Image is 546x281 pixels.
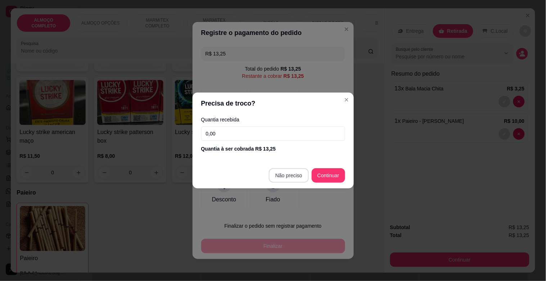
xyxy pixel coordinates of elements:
button: Não preciso [269,168,309,183]
button: Continuar [312,168,345,183]
label: Quantia recebida [201,117,345,122]
button: Close [341,94,352,106]
div: Quantia à ser cobrada R$ 13,25 [201,145,345,152]
header: Precisa de troco? [193,93,354,114]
